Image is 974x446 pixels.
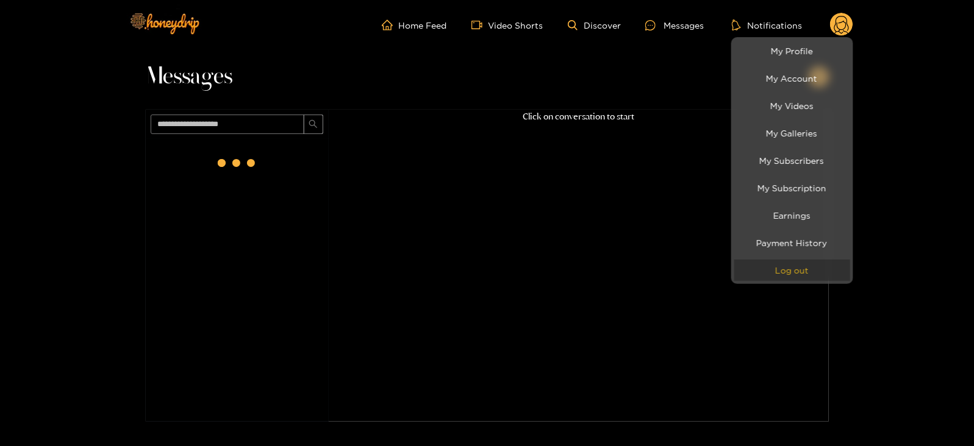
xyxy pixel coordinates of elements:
a: My Subscribers [734,150,850,171]
a: Earnings [734,205,850,226]
a: My Videos [734,95,850,116]
a: Payment History [734,232,850,253]
a: My Subscription [734,177,850,199]
button: Log out [734,260,850,281]
a: My Galleries [734,122,850,144]
a: My Account [734,68,850,89]
a: My Profile [734,40,850,62]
